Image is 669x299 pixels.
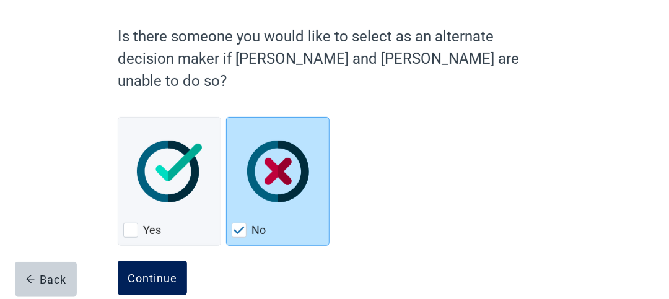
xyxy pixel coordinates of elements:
label: Yes [143,223,161,238]
div: No, checkbox, checked [226,117,330,246]
button: arrow-leftBack [15,262,77,297]
label: Is there someone you would like to select as an alternate decision maker if [PERSON_NAME] and [PE... [118,25,545,92]
label: No [251,223,266,238]
span: arrow-left [25,274,35,284]
div: Yes, checkbox, not checked [118,117,221,246]
div: Continue [128,272,177,284]
div: Back [25,273,67,285]
button: Continue [118,261,187,295]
